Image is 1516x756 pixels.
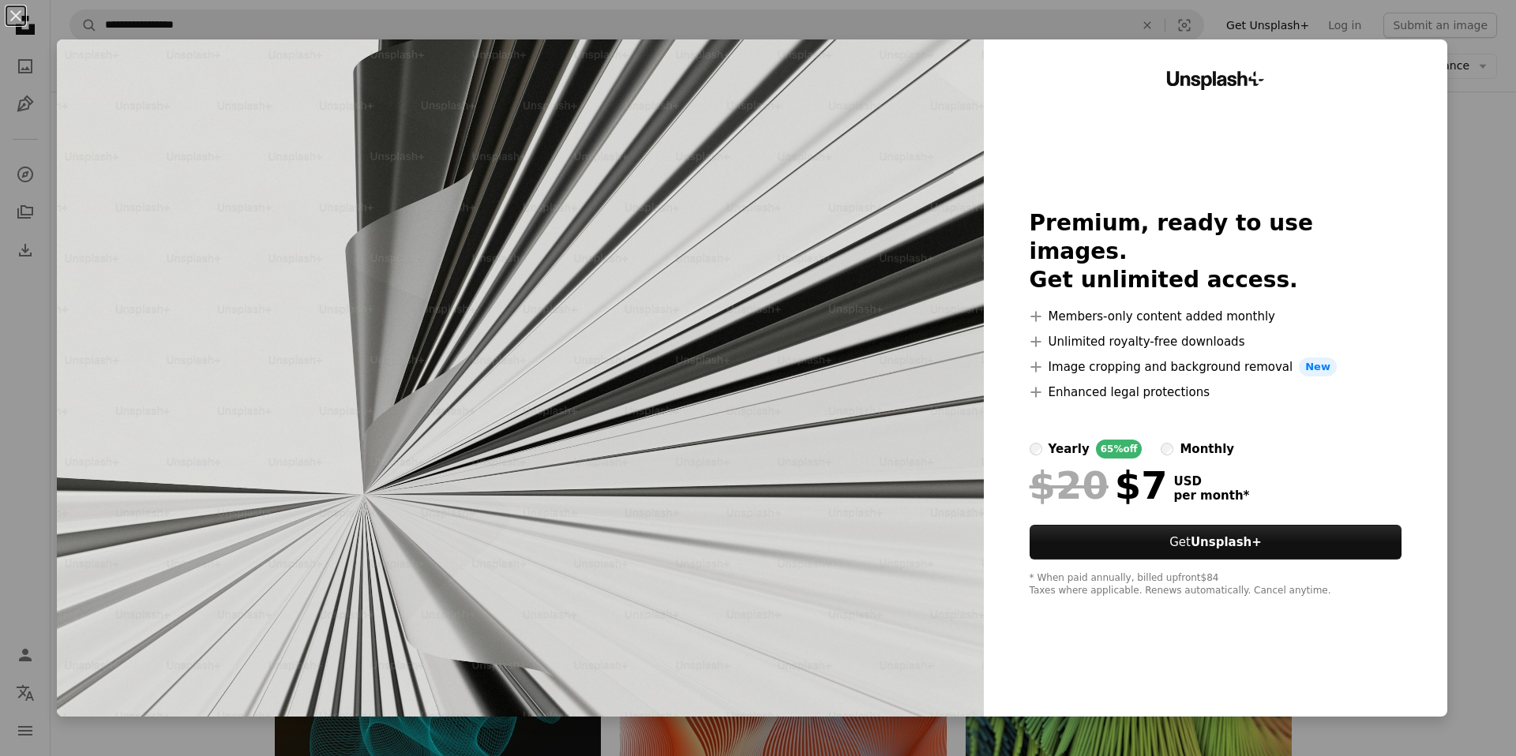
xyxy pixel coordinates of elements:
[1180,440,1234,458] div: monthly
[1030,572,1402,597] div: * When paid annually, billed upfront $84 Taxes where applicable. Renews automatically. Cancel any...
[1030,443,1042,455] input: yearly65%off
[1096,440,1143,458] div: 65% off
[1174,488,1250,503] span: per month *
[1299,357,1337,376] span: New
[1030,332,1402,351] li: Unlimited royalty-free downloads
[1030,525,1402,560] button: GetUnsplash+
[1161,443,1173,455] input: monthly
[1049,440,1090,458] div: yearly
[1030,465,1168,506] div: $7
[1030,357,1402,376] li: Image cropping and background removal
[1030,383,1402,402] li: Enhanced legal protections
[1191,535,1262,549] strong: Unsplash+
[1030,307,1402,326] li: Members-only content added monthly
[1174,474,1250,488] span: USD
[1030,209,1402,294] h2: Premium, ready to use images. Get unlimited access.
[1030,465,1109,506] span: $20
